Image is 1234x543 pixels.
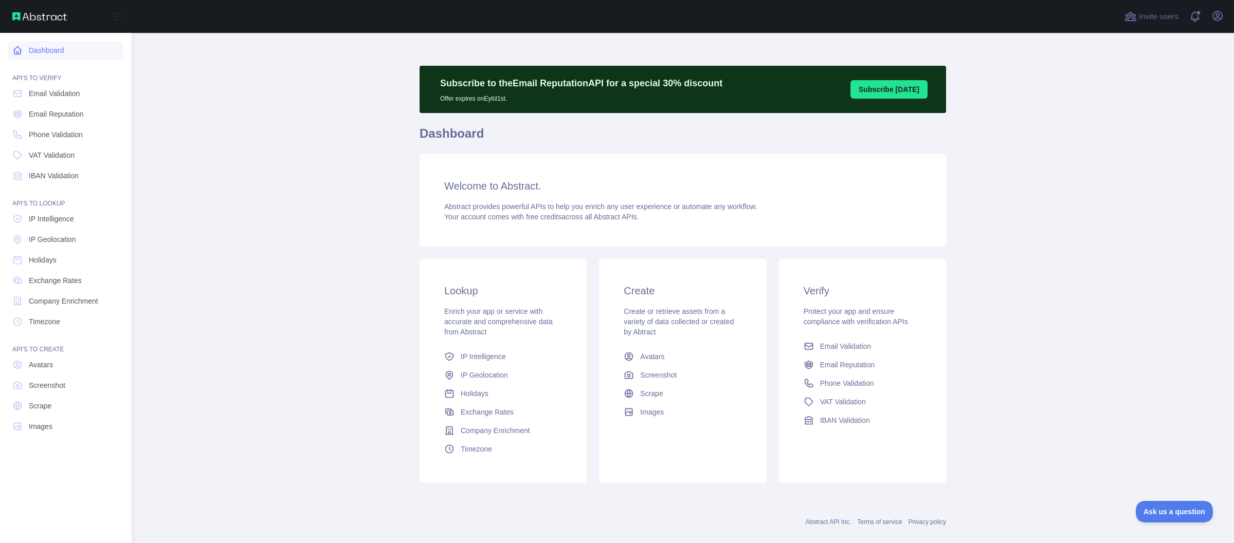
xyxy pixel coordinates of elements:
span: Company Enrichment [29,296,98,306]
h3: Verify [804,284,921,298]
a: Timezone [8,312,123,331]
span: Scrape [640,388,663,399]
span: IP Intelligence [29,214,74,224]
div: API'S TO VERIFY [8,62,123,82]
span: Invite users [1139,11,1178,23]
a: Exchange Rates [8,271,123,290]
h3: Welcome to Abstract. [444,179,921,193]
span: Images [640,407,664,417]
span: Create or retrieve assets from a variety of data collected or created by Abtract [624,307,734,336]
h1: Dashboard [420,125,946,150]
a: Phone Validation [8,125,123,144]
a: Phone Validation [800,374,925,392]
span: Exchange Rates [461,407,514,417]
span: Email Validation [29,88,80,99]
span: Company Enrichment [461,425,530,436]
a: VAT Validation [800,392,925,411]
a: Holidays [440,384,566,403]
span: Screenshot [640,370,677,380]
span: IBAN Validation [820,415,870,425]
span: Email Reputation [29,109,84,119]
iframe: Toggle Customer Support [1136,501,1213,522]
a: Scrape [620,384,746,403]
a: Email Validation [8,84,123,103]
a: Holidays [8,251,123,269]
span: Protect your app and ensure compliance with verification APIs [804,307,908,326]
a: VAT Validation [8,146,123,164]
a: Images [620,403,746,421]
span: Holidays [461,388,488,399]
div: API'S TO CREATE [8,333,123,353]
button: Invite users [1122,8,1181,25]
a: Email Validation [800,337,925,355]
span: Avatars [640,351,664,362]
span: Phone Validation [820,378,874,388]
a: Email Reputation [800,355,925,374]
a: Email Reputation [8,105,123,123]
h3: Lookup [444,284,562,298]
span: Scrape [29,401,51,411]
a: Terms of service [857,518,902,526]
a: Avatars [620,347,746,366]
span: Phone Validation [29,129,83,140]
span: Email Reputation [820,360,875,370]
a: Abstract API Inc. [806,518,851,526]
span: Avatars [29,360,53,370]
div: API'S TO LOOKUP [8,187,123,208]
span: Abstract provides powerful APIs to help you enrich any user experience or automate any workflow. [444,202,757,211]
span: VAT Validation [29,150,75,160]
a: IP Geolocation [440,366,566,384]
a: Images [8,417,123,436]
span: IP Intelligence [461,351,506,362]
a: IP Intelligence [440,347,566,366]
span: IP Geolocation [461,370,508,380]
a: Scrape [8,397,123,415]
span: Screenshot [29,380,65,390]
a: IP Geolocation [8,230,123,249]
img: Abstract API [12,12,67,21]
a: Dashboard [8,41,123,60]
span: IP Geolocation [29,234,76,245]
button: Subscribe [DATE] [850,80,928,99]
a: Company Enrichment [440,421,566,440]
span: IBAN Validation [29,171,79,181]
a: Privacy policy [909,518,946,526]
span: Email Validation [820,341,871,351]
a: Timezone [440,440,566,458]
a: Screenshot [8,376,123,395]
span: Holidays [29,255,57,265]
span: Timezone [461,444,492,454]
span: Exchange Rates [29,275,82,286]
span: Timezone [29,316,60,327]
a: IBAN Validation [800,411,925,429]
span: Images [29,421,52,432]
span: VAT Validation [820,397,866,407]
a: Exchange Rates [440,403,566,421]
a: IBAN Validation [8,166,123,185]
span: Enrich your app or service with accurate and comprehensive data from Abstract [444,307,553,336]
a: IP Intelligence [8,210,123,228]
span: free credits [526,213,561,221]
h3: Create [624,284,741,298]
p: Subscribe to the Email Reputation API for a special 30 % discount [440,76,722,90]
span: Your account comes with across all Abstract APIs. [444,213,639,221]
a: Screenshot [620,366,746,384]
a: Company Enrichment [8,292,123,310]
a: Avatars [8,355,123,374]
p: Offer expires on Eylül 1st. [440,90,722,103]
